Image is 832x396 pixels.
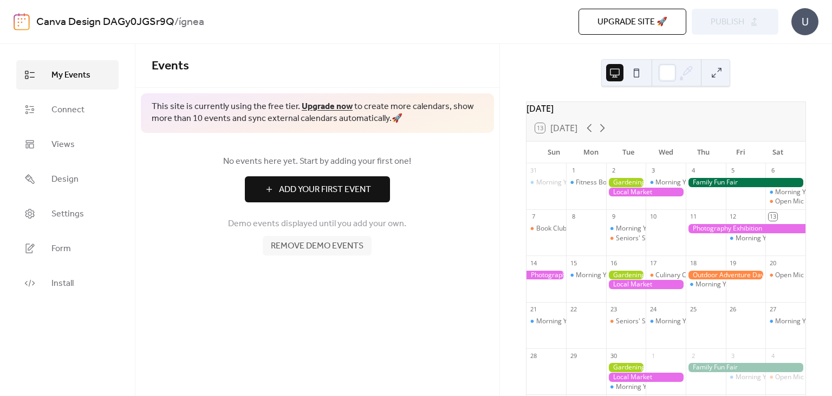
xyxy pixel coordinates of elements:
[576,178,629,187] div: Fitness Bootcamp
[689,305,697,314] div: 25
[689,259,697,267] div: 18
[578,9,686,35] button: Upgrade site 🚀
[769,305,777,314] div: 27
[51,277,74,290] span: Install
[649,167,657,175] div: 3
[573,142,610,163] div: Mon
[566,271,606,280] div: Morning Yoga Bliss
[649,305,657,314] div: 24
[649,352,657,360] div: 1
[726,234,766,243] div: Morning Yoga Bliss
[686,178,805,187] div: Family Fun Fair
[769,352,777,360] div: 4
[729,352,737,360] div: 3
[759,142,797,163] div: Sat
[686,224,805,233] div: Photography Exhibition
[610,142,647,163] div: Tue
[569,305,577,314] div: 22
[769,167,777,175] div: 6
[686,280,726,289] div: Morning Yoga Bliss
[646,178,686,187] div: Morning Yoga Bliss
[616,382,674,392] div: Morning Yoga Bliss
[526,178,567,187] div: Morning Yoga Bliss
[606,373,686,382] div: Local Market
[271,240,363,253] span: Remove demo events
[535,142,573,163] div: Sun
[526,271,567,280] div: Photography Exhibition
[695,280,753,289] div: Morning Yoga Bliss
[765,271,805,280] div: Open Mic Night
[655,317,713,326] div: Morning Yoga Bliss
[14,13,30,30] img: logo
[569,167,577,175] div: 1
[51,69,90,82] span: My Events
[179,12,204,33] b: ígnea
[569,259,577,267] div: 15
[765,188,805,197] div: Morning Yoga Bliss
[726,373,766,382] div: Morning Yoga Bliss
[606,234,646,243] div: Seniors' Social Tea
[616,317,673,326] div: Seniors' Social Tea
[279,183,371,196] span: Add Your First Event
[729,259,737,267] div: 19
[616,224,674,233] div: Morning Yoga Bliss
[16,95,119,124] a: Connect
[609,167,617,175] div: 2
[649,213,657,221] div: 10
[566,178,606,187] div: Fitness Bootcamp
[536,224,599,233] div: Book Club Gathering
[606,271,646,280] div: Gardening Workshop
[606,317,646,326] div: Seniors' Social Tea
[16,269,119,298] a: Install
[51,138,75,151] span: Views
[152,176,483,202] a: Add Your First Event
[729,305,737,314] div: 26
[729,213,737,221] div: 12
[51,173,79,186] span: Design
[16,164,119,194] a: Design
[649,259,657,267] div: 17
[51,242,71,256] span: Form
[526,317,567,326] div: Morning Yoga Bliss
[791,8,818,35] div: U
[769,259,777,267] div: 20
[689,352,697,360] div: 2
[765,197,805,206] div: Open Mic Night
[689,167,697,175] div: 4
[769,213,777,221] div: 13
[526,224,567,233] div: Book Club Gathering
[16,130,119,159] a: Views
[606,363,646,372] div: Gardening Workshop
[606,382,646,392] div: Morning Yoga Bliss
[51,104,84,117] span: Connect
[686,363,805,372] div: Family Fun Fair
[655,271,724,280] div: Culinary Cooking Class
[16,60,119,90] a: My Events
[569,352,577,360] div: 29
[606,178,646,187] div: Gardening Workshop
[606,280,686,289] div: Local Market
[597,16,667,29] span: Upgrade site 🚀
[606,188,686,197] div: Local Market
[689,213,697,221] div: 11
[530,213,538,221] div: 7
[228,218,406,231] span: Demo events displayed until you add your own.
[152,54,189,78] span: Events
[536,317,594,326] div: Morning Yoga Bliss
[16,234,119,263] a: Form
[646,317,686,326] div: Morning Yoga Bliss
[609,352,617,360] div: 30
[606,224,646,233] div: Morning Yoga Bliss
[736,373,794,382] div: Morning Yoga Bliss
[609,213,617,221] div: 9
[152,101,483,125] span: This site is currently using the free tier. to create more calendars, show more than 10 events an...
[152,155,483,168] span: No events here yet. Start by adding your first one!
[530,352,538,360] div: 28
[16,199,119,228] a: Settings
[263,236,372,256] button: Remove demo events
[736,234,794,243] div: Morning Yoga Bliss
[51,208,84,221] span: Settings
[775,197,822,206] div: Open Mic Night
[686,271,765,280] div: Outdoor Adventure Day
[536,178,594,187] div: Morning Yoga Bliss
